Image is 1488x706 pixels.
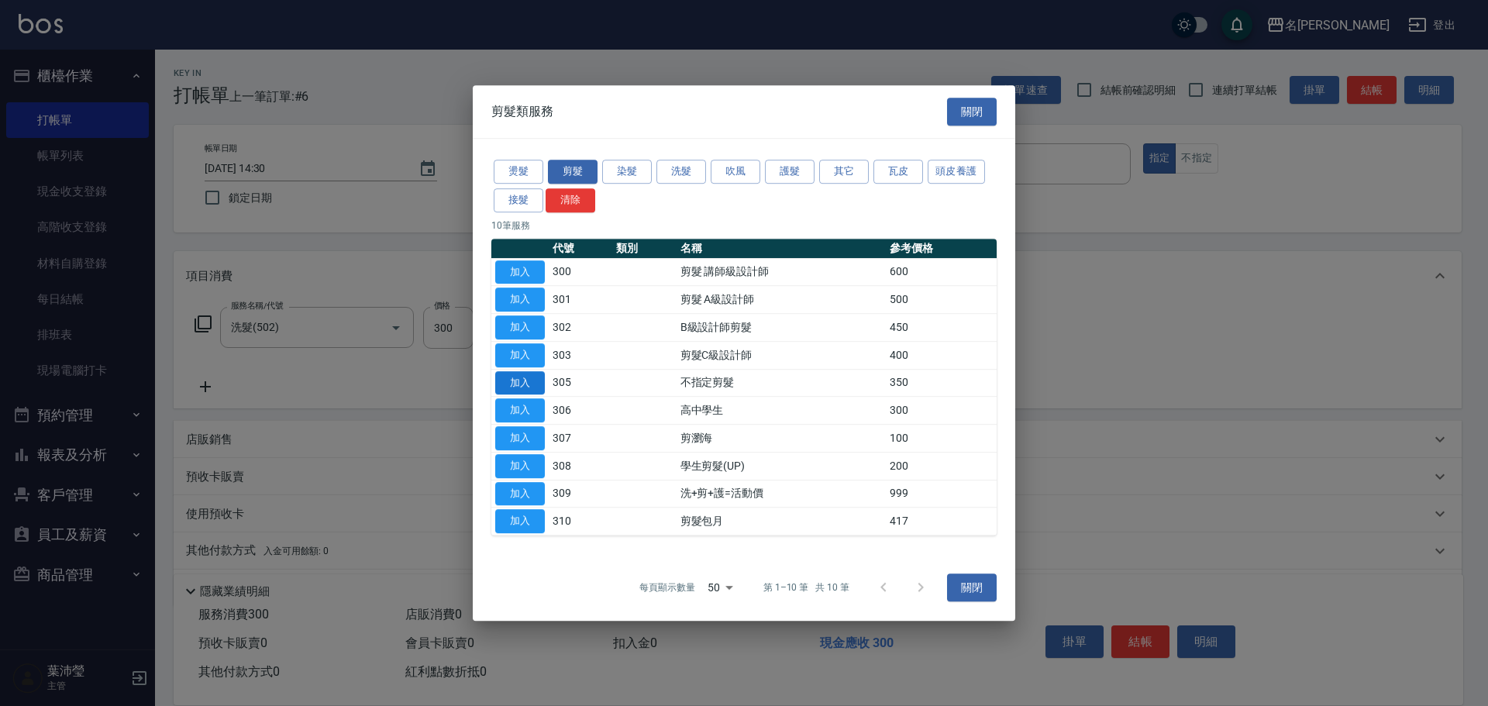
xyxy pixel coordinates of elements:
[612,239,676,259] th: 類別
[495,315,545,339] button: 加入
[495,482,545,506] button: 加入
[494,188,543,212] button: 接髮
[495,343,545,367] button: 加入
[677,425,886,453] td: 剪瀏海
[656,160,706,184] button: 洗髮
[701,567,739,608] div: 50
[549,314,612,342] td: 302
[886,314,997,342] td: 450
[886,508,997,536] td: 417
[495,288,545,312] button: 加入
[639,580,695,594] p: 每頁顯示數量
[711,160,760,184] button: 吹風
[886,452,997,480] td: 200
[549,452,612,480] td: 308
[765,160,815,184] button: 護髮
[947,98,997,126] button: 關閉
[546,188,595,212] button: 清除
[873,160,923,184] button: 瓦皮
[677,239,886,259] th: 名稱
[886,286,997,314] td: 500
[677,341,886,369] td: 剪髮C級設計師
[819,160,869,184] button: 其它
[491,104,553,119] span: 剪髮類服務
[549,369,612,397] td: 305
[495,454,545,478] button: 加入
[886,258,997,286] td: 600
[602,160,652,184] button: 染髮
[549,239,612,259] th: 代號
[548,160,598,184] button: 剪髮
[886,341,997,369] td: 400
[677,397,886,425] td: 高中學生
[886,425,997,453] td: 100
[549,341,612,369] td: 303
[495,260,545,284] button: 加入
[677,258,886,286] td: 剪髮 講師級設計師
[549,258,612,286] td: 300
[677,452,886,480] td: 學生剪髮(UP)
[763,580,849,594] p: 第 1–10 筆 共 10 筆
[677,314,886,342] td: B級設計師剪髮
[677,480,886,508] td: 洗+剪+護=活動價
[494,160,543,184] button: 燙髮
[495,426,545,450] button: 加入
[549,425,612,453] td: 307
[947,573,997,602] button: 關閉
[491,219,997,232] p: 10 筆服務
[677,369,886,397] td: 不指定剪髮
[886,369,997,397] td: 350
[677,286,886,314] td: 剪髮 A級設計師
[495,398,545,422] button: 加入
[677,508,886,536] td: 剪髮包月
[886,397,997,425] td: 300
[495,371,545,395] button: 加入
[549,508,612,536] td: 310
[549,480,612,508] td: 309
[928,160,985,184] button: 頭皮養護
[886,239,997,259] th: 參考價格
[549,397,612,425] td: 306
[495,509,545,533] button: 加入
[549,286,612,314] td: 301
[886,480,997,508] td: 999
